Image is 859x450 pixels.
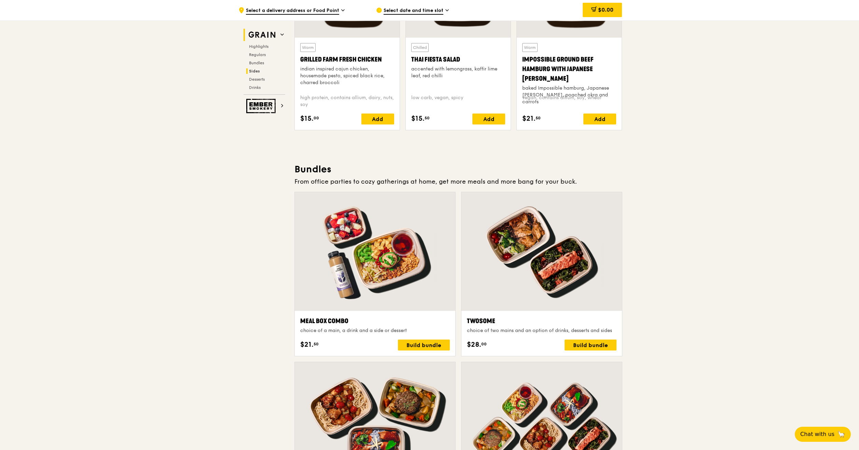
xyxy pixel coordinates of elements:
[300,340,314,350] span: $21.
[411,94,505,108] div: low carb, vegan, spicy
[411,66,505,79] div: accented with lemongrass, kaffir lime leaf, red chilli
[425,115,430,121] span: 50
[522,85,616,105] div: baked Impossible hamburg, Japanese [PERSON_NAME], poached okra and carrots
[249,85,261,90] span: Drinks
[795,427,851,442] button: Chat with us🦙
[361,114,394,124] div: Add
[837,430,845,438] span: 🦙
[384,7,443,15] span: Select date and time slot
[598,6,613,13] span: $0.00
[314,341,319,347] span: 50
[246,29,278,41] img: Grain web logo
[536,115,541,121] span: 50
[467,316,616,326] div: Twosome
[249,77,265,82] span: Desserts
[583,114,616,124] div: Add
[246,7,339,15] span: Select a delivery address or Food Point
[472,114,505,124] div: Add
[300,55,394,64] div: Grilled Farm Fresh Chicken
[246,99,278,113] img: Ember Smokery web logo
[467,327,616,334] div: choice of two mains and an option of drinks, desserts and sides
[522,43,538,52] div: Warm
[300,316,450,326] div: Meal Box Combo
[411,43,429,52] div: Chilled
[249,52,266,57] span: Regulars
[300,43,316,52] div: Warm
[565,340,616,350] div: Build bundle
[300,94,394,108] div: high protein, contains allium, dairy, nuts, soy
[249,44,268,49] span: Highlights
[467,340,481,350] span: $28.
[481,341,487,347] span: 00
[294,163,622,175] h3: Bundles
[314,115,319,121] span: 00
[300,327,450,334] div: choice of a main, a drink and a side or dessert
[522,94,616,108] div: vegan, contains allium, soy, wheat
[294,177,622,186] div: From office parties to cozy gatherings at home, get more meals and more bang for your buck.
[411,114,425,124] span: $15.
[249,69,260,74] span: Sides
[249,61,264,65] span: Bundles
[300,114,314,124] span: $15.
[800,430,834,438] span: Chat with us
[300,66,394,86] div: indian inspired cajun chicken, housemade pesto, spiced black rice, charred broccoli
[398,340,450,350] div: Build bundle
[522,114,536,124] span: $21.
[522,55,616,83] div: Impossible Ground Beef Hamburg with Japanese [PERSON_NAME]
[411,55,505,64] div: Thai Fiesta Salad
